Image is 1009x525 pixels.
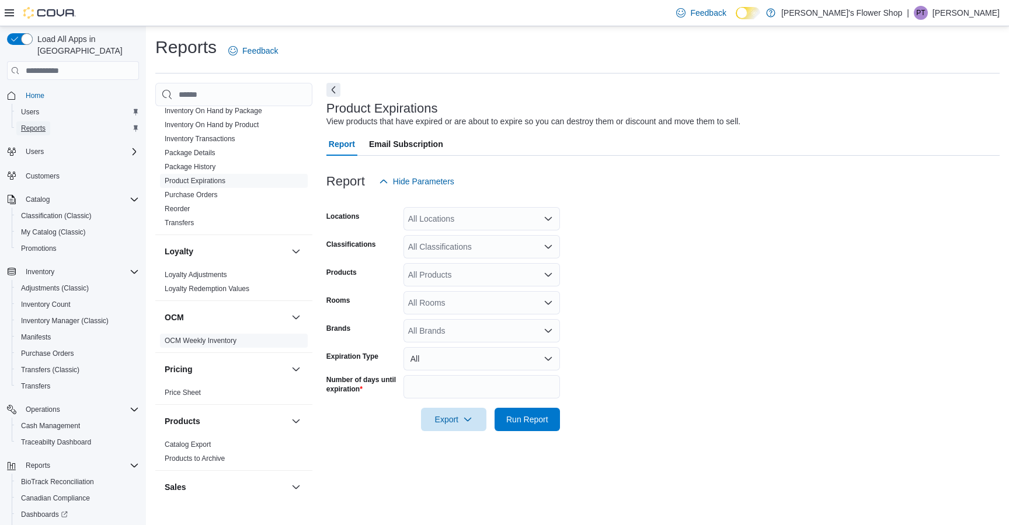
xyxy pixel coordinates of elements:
[12,378,144,394] button: Transfers
[165,270,227,279] span: Loyalty Adjustments
[12,362,144,378] button: Transfers (Classic)
[544,242,553,251] button: Open list of options
[12,104,144,120] button: Users
[16,346,139,360] span: Purchase Orders
[21,300,71,309] span: Inventory Count
[16,363,139,377] span: Transfers (Classic)
[21,192,139,206] span: Catalog
[21,145,48,159] button: Users
[16,281,93,295] a: Adjustments (Classic)
[26,195,50,204] span: Catalog
[12,506,144,523] a: Dashboards
[165,163,215,171] a: Package History
[326,116,740,128] div: View products that have expired or are about to expire so you can destroy them or discount and mo...
[393,176,454,187] span: Hide Parameters
[329,132,355,156] span: Report
[16,330,139,344] span: Manifests
[21,494,90,503] span: Canadian Compliance
[21,459,139,473] span: Reports
[495,408,560,431] button: Run Report
[165,336,236,345] span: OCM Weekly Inventory
[165,363,287,375] button: Pricing
[544,298,553,307] button: Open list of options
[326,174,365,188] h3: Report
[12,313,144,329] button: Inventory Manager (Classic)
[12,345,144,362] button: Purchase Orders
[289,414,303,428] button: Products
[165,388,201,397] a: Price Sheet
[21,510,68,519] span: Dashboards
[21,124,46,133] span: Reports
[21,168,139,183] span: Customers
[289,310,303,324] button: OCM
[165,285,249,293] a: Loyalty Redemption Values
[326,83,340,97] button: Next
[165,191,218,199] a: Purchase Orders
[165,219,194,227] a: Transfers
[16,475,139,489] span: BioTrack Reconciliation
[16,297,139,311] span: Inventory Count
[21,283,89,293] span: Adjustments (Classic)
[12,208,144,224] button: Classification (Classic)
[12,418,144,434] button: Cash Management
[326,324,350,333] label: Brands
[21,459,55,473] button: Reports
[165,388,201,397] span: Price Sheet
[16,491,95,505] a: Canadian Compliance
[12,434,144,450] button: Traceabilty Dashboard
[26,147,44,156] span: Users
[12,240,144,257] button: Promotions
[690,7,726,19] span: Feedback
[165,176,225,185] span: Product Expirations
[165,271,227,279] a: Loyalty Adjustments
[21,365,79,374] span: Transfers (Classic)
[12,474,144,490] button: BioTrack Reconciliation
[26,405,60,414] span: Operations
[544,326,553,335] button: Open list of options
[2,167,144,184] button: Customers
[21,169,64,183] a: Customers
[933,6,1000,20] p: [PERSON_NAME]
[165,440,211,449] span: Catalog Export
[2,264,144,280] button: Inventory
[155,268,312,300] div: Loyalty
[428,408,479,431] span: Export
[21,349,74,358] span: Purchase Orders
[16,209,96,223] a: Classification (Classic)
[21,402,65,416] button: Operations
[403,347,560,370] button: All
[12,329,144,345] button: Manifests
[26,267,54,276] span: Inventory
[16,435,139,449] span: Traceabilty Dashboard
[165,337,236,345] a: OCM Weekly Inventory
[16,121,139,135] span: Reports
[16,314,139,328] span: Inventory Manager (Classic)
[21,381,50,391] span: Transfers
[21,244,57,253] span: Promotions
[289,244,303,258] button: Loyalty
[671,1,730,24] a: Feedback
[33,33,139,57] span: Load All Apps in [GEOGRAPHIC_DATA]
[16,209,139,223] span: Classification (Classic)
[16,297,75,311] a: Inventory Count
[26,461,50,470] span: Reports
[16,475,99,489] a: BioTrack Reconciliation
[12,296,144,313] button: Inventory Count
[165,190,218,199] span: Purchase Orders
[165,481,287,493] button: Sales
[16,379,139,393] span: Transfers
[21,192,54,206] button: Catalog
[21,211,92,220] span: Classification (Classic)
[326,352,378,361] label: Expiration Type
[916,6,925,20] span: PT
[165,311,287,323] button: OCM
[16,105,44,119] a: Users
[16,419,139,433] span: Cash Management
[21,228,86,237] span: My Catalog (Classic)
[242,45,278,57] span: Feedback
[289,480,303,494] button: Sales
[16,105,139,119] span: Users
[16,330,55,344] a: Manifests
[2,87,144,104] button: Home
